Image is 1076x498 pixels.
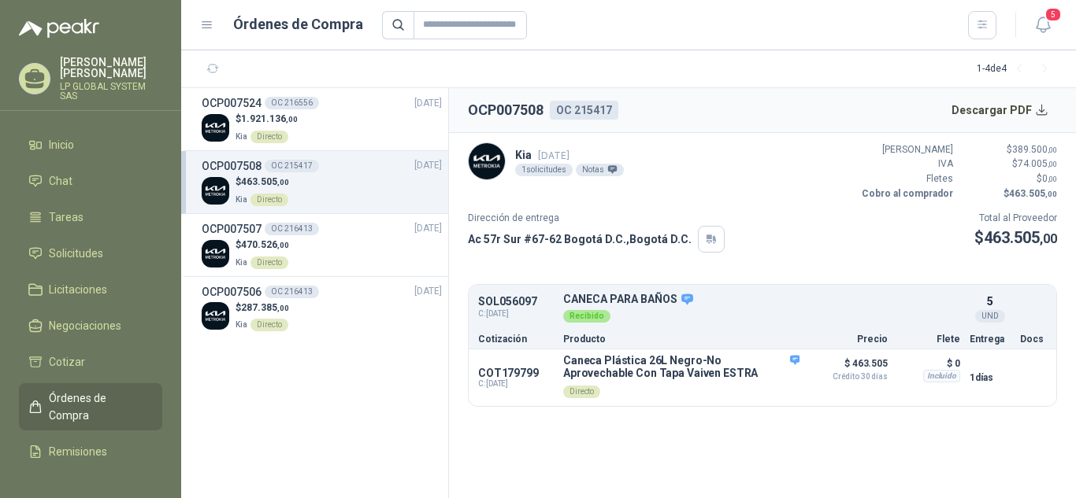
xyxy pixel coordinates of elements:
[250,194,288,206] div: Directo
[265,97,319,109] div: OC 216556
[236,238,289,253] p: $
[468,99,544,121] h2: OCP007508
[987,293,993,310] p: 5
[202,220,262,238] h3: OCP007507
[538,149,570,161] span: [DATE]
[250,256,288,269] div: Directo
[49,443,107,460] span: Remisiones
[859,172,953,186] p: Fletes
[60,57,162,79] p: [PERSON_NAME] [PERSON_NAME]
[468,211,725,226] p: Dirección de entrega
[241,239,289,250] span: 470.526
[49,172,72,190] span: Chat
[236,175,289,190] p: $
[241,176,289,187] span: 463.505
[1048,146,1057,154] span: ,00
[1048,175,1057,183] span: ,00
[277,304,289,312] span: ,00
[984,228,1057,247] span: 463.505
[859,157,953,172] p: IVA
[19,275,162,304] a: Licitaciones
[1012,144,1057,155] span: 389.500
[19,166,162,196] a: Chat
[1040,231,1057,246] span: ,00
[19,311,162,341] a: Negociaciones
[974,226,1057,250] p: $
[60,82,162,101] p: LP GLOBAL SYSTEM SAS
[49,317,121,334] span: Negociaciones
[970,368,1011,387] p: 1 días
[809,373,888,381] span: Crédito 30 días
[236,112,298,127] p: $
[202,302,229,330] img: Company Logo
[49,389,147,424] span: Órdenes de Compra
[265,286,319,298] div: OC 216413
[1020,334,1047,344] p: Docs
[265,160,319,172] div: OC 215417
[265,223,319,235] div: OC 216413
[550,101,618,120] div: OC 215417
[478,367,554,379] p: COT179799
[414,158,442,173] span: [DATE]
[202,240,229,267] img: Company Logo
[576,164,624,176] div: Notas
[49,245,103,262] span: Solicitudes
[19,383,162,430] a: Órdenes de Compra
[236,258,247,267] span: Kia
[241,113,298,124] span: 1.921.136
[19,347,162,377] a: Cotizar
[478,296,554,308] p: SOL056097
[469,143,505,179] img: Company Logo
[1045,190,1057,198] span: ,00
[1009,188,1057,199] span: 463.505
[202,283,262,301] h3: OCP007506
[236,195,247,204] span: Kia
[250,319,288,331] div: Directo
[236,301,289,315] p: $
[478,308,554,320] span: C: [DATE]
[963,142,1057,157] p: $
[943,94,1058,126] button: Descargar PDF
[897,334,960,344] p: Flete
[977,57,1057,82] div: 1 - 4 de 4
[277,241,289,249] span: ,00
[19,202,162,232] a: Tareas
[1048,160,1057,168] span: ,00
[563,334,800,344] p: Producto
[478,334,554,344] p: Cotización
[202,114,229,142] img: Company Logo
[236,132,247,141] span: Kia
[1042,173,1057,184] span: 0
[202,177,229,205] img: Company Logo
[563,354,800,379] p: Caneca Plástica 26L Negro-No Aprovechable Con Tapa Vaiven ESTRA
[414,96,442,111] span: [DATE]
[963,172,1057,186] p: $
[974,211,1057,226] p: Total al Proveedor
[809,354,888,381] p: $ 463.505
[859,186,953,201] p: Cobro al comprador
[49,208,83,226] span: Tareas
[1029,11,1057,39] button: 5
[49,136,74,153] span: Inicio
[478,379,554,389] span: C: [DATE]
[286,115,298,124] span: ,00
[414,284,442,299] span: [DATE]
[233,13,363,35] h1: Órdenes de Compra
[563,310,610,323] div: Recibido
[19,238,162,268] a: Solicitudes
[202,94,442,144] a: OCP007524OC 216556[DATE] Company Logo$1.921.136,00KiaDirecto
[250,131,288,143] div: Directo
[202,220,442,270] a: OCP007507OC 216413[DATE] Company Logo$470.526,00KiaDirecto
[202,157,442,207] a: OCP007508OC 215417[DATE] Company Logo$463.505,00KiaDirecto
[963,186,1057,201] p: $
[1044,7,1062,22] span: 5
[202,94,262,112] h3: OCP007524
[49,281,107,298] span: Licitaciones
[1018,158,1057,169] span: 74.005
[241,302,289,313] span: 287.385
[277,178,289,186] span: ,00
[202,157,262,175] h3: OCP007508
[563,293,960,307] p: CANECA PARA BAÑOS
[414,221,442,236] span: [DATE]
[202,283,442,333] a: OCP007506OC 216413[DATE] Company Logo$287.385,00KiaDirecto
